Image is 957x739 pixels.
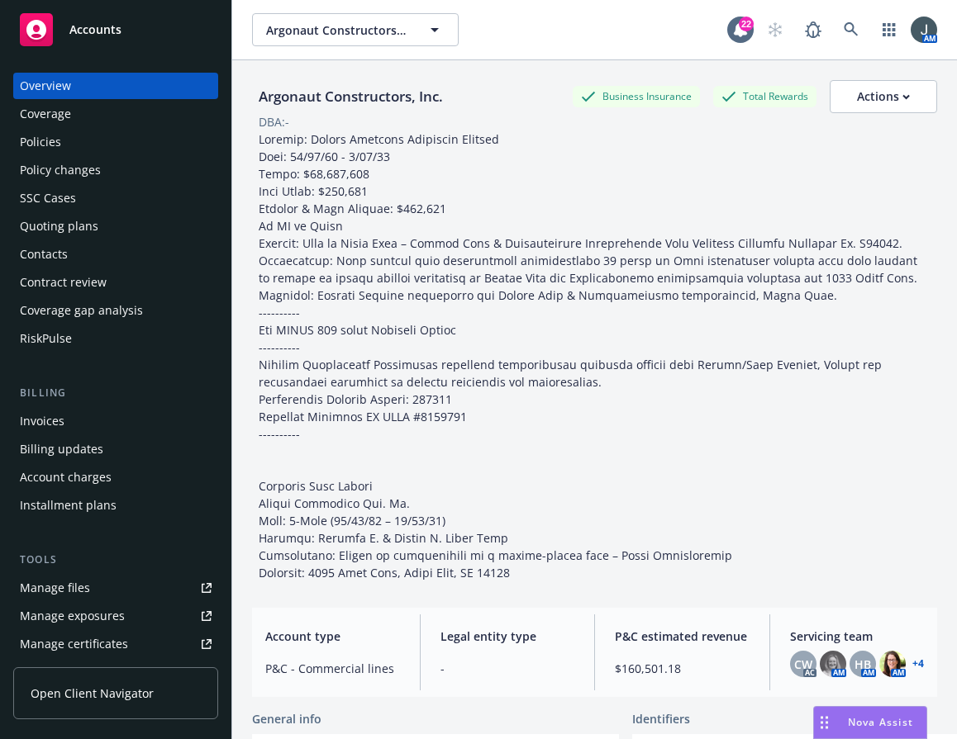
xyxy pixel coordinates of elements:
[252,710,321,727] span: General info
[20,185,76,211] div: SSC Cases
[266,21,409,39] span: Argonaut Constructors, Inc.
[265,660,400,677] span: P&C - Commercial lines
[252,13,459,46] button: Argonaut Constructors, Inc.
[13,185,218,211] a: SSC Cases
[797,13,830,46] a: Report a Bug
[873,13,906,46] a: Switch app
[830,80,937,113] button: Actions
[20,408,64,434] div: Invoices
[632,710,690,727] span: Identifiers
[13,436,218,462] a: Billing updates
[20,101,71,127] div: Coverage
[259,113,289,130] div: DBA: -
[20,73,71,99] div: Overview
[20,436,103,462] div: Billing updates
[20,603,125,629] div: Manage exposures
[13,325,218,352] a: RiskPulse
[13,297,218,324] a: Coverage gap analysis
[13,575,218,601] a: Manage files
[813,706,927,739] button: Nova Assist
[615,628,750,645] span: P&C estimated revenue
[13,73,218,99] a: Overview
[790,628,925,645] span: Servicing team
[857,81,910,112] div: Actions
[848,715,913,729] span: Nova Assist
[13,241,218,268] a: Contacts
[794,656,812,673] span: CW
[69,23,121,36] span: Accounts
[13,552,218,568] div: Tools
[20,297,143,324] div: Coverage gap analysis
[13,631,218,657] a: Manage certificates
[759,13,792,46] a: Start snowing
[615,660,750,677] span: $160,501.18
[820,651,846,677] img: photo
[20,325,72,352] div: RiskPulse
[912,659,924,669] a: +4
[13,269,218,296] a: Contract review
[20,241,68,268] div: Contacts
[879,651,906,677] img: photo
[259,131,921,580] span: Loremip: Dolors Ametcons Adipiscin Elitsed Doei: 54/97/60 - 3/07/33 Tempo: $68,687,608 Inci Utlab...
[440,660,575,677] span: -
[13,213,218,239] a: Quoting plans
[13,129,218,155] a: Policies
[13,385,218,401] div: Billing
[20,492,117,519] div: Installment plans
[13,464,218,490] a: Account charges
[13,101,218,127] a: Coverage
[13,492,218,519] a: Installment plans
[814,707,835,738] div: Drag to move
[713,86,817,107] div: Total Rewards
[20,157,101,183] div: Policy changes
[20,464,112,490] div: Account charges
[739,17,754,31] div: 22
[911,17,937,43] img: photo
[573,86,700,107] div: Business Insurance
[20,129,61,155] div: Policies
[20,269,107,296] div: Contract review
[13,603,218,629] a: Manage exposures
[13,7,218,53] a: Accounts
[440,628,575,645] span: Legal entity type
[13,157,218,183] a: Policy changes
[835,13,868,46] a: Search
[20,575,90,601] div: Manage files
[855,656,871,673] span: HB
[252,86,450,107] div: Argonaut Constructors, Inc.
[31,685,154,702] span: Open Client Navigator
[20,213,98,239] div: Quoting plans
[265,628,400,645] span: Account type
[20,631,128,657] div: Manage certificates
[13,408,218,434] a: Invoices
